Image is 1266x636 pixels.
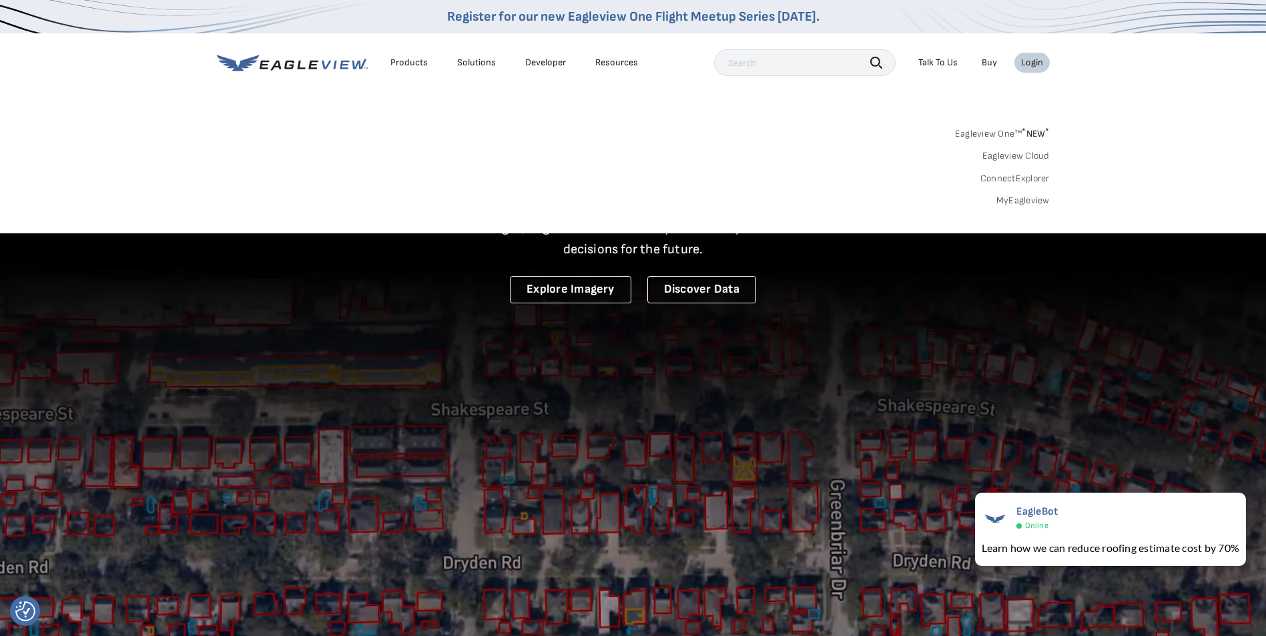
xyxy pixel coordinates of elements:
span: NEW [1022,128,1049,139]
a: Eagleview One™*NEW* [955,124,1050,139]
div: Resources [595,57,638,69]
a: Discover Data [647,276,756,303]
div: Talk To Us [918,57,958,69]
button: Consent Preferences [15,601,35,621]
a: Developer [525,57,566,69]
input: Search [714,49,896,76]
a: Buy [982,57,997,69]
img: EagleBot [982,505,1008,532]
div: Learn how we can reduce roofing estimate cost by 70% [982,540,1239,556]
a: ConnectExplorer [980,173,1050,185]
a: Register for our new Eagleview One Flight Meetup Series [DATE]. [447,9,820,25]
div: Products [390,57,428,69]
a: MyEagleview [996,195,1050,207]
span: Online [1025,521,1048,531]
span: EagleBot [1016,505,1058,518]
div: Solutions [457,57,496,69]
a: Eagleview Cloud [982,150,1050,162]
a: Explore Imagery [510,276,631,303]
div: Login [1021,57,1043,69]
img: Revisit consent button [15,601,35,621]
